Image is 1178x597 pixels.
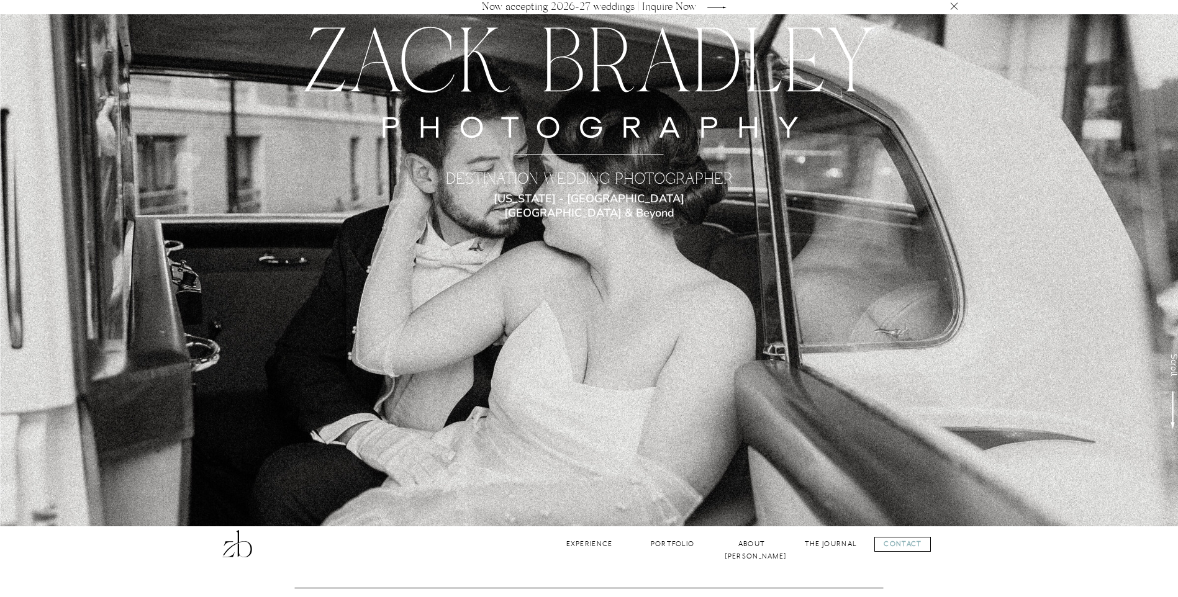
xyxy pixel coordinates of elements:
[564,538,615,550] a: Experience
[476,2,702,12] a: Now accepting 2026-27 weddings | Inquire Now
[473,192,706,208] p: [US_STATE] - [GEOGRAPHIC_DATA] [GEOGRAPHIC_DATA] & Beyond
[804,538,858,550] a: The Journal
[402,170,776,192] h2: Destination Wedding Photographer
[725,538,779,550] a: About [PERSON_NAME]
[648,538,698,550] a: Portfolio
